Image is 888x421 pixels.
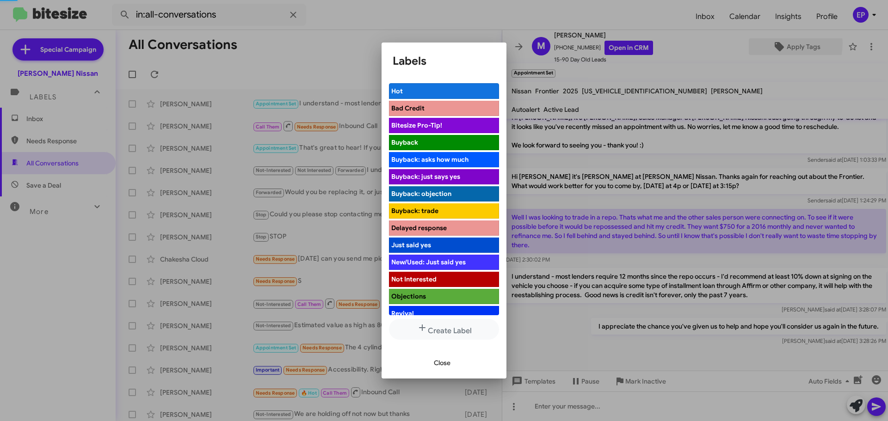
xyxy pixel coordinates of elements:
span: Bad Credit [391,104,425,112]
span: Revival [391,309,414,317]
button: Create Label [389,319,499,340]
span: Buyback: just says yes [391,172,460,181]
span: Buyback [391,138,418,146]
span: Buyback: asks how much [391,155,469,164]
span: Not Interested [391,275,437,283]
button: Close [426,354,458,371]
span: Objections [391,292,426,300]
h1: Labels [393,54,495,68]
span: New/Used: Just said yes [391,258,466,266]
span: Hot [391,87,403,95]
span: Just said yes [391,241,431,249]
span: Close [434,354,450,371]
span: Bitesize Pro-Tip! [391,121,442,129]
span: Buyback: trade [391,207,438,215]
span: Delayed response [391,224,447,232]
span: Buyback: objection [391,189,451,198]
